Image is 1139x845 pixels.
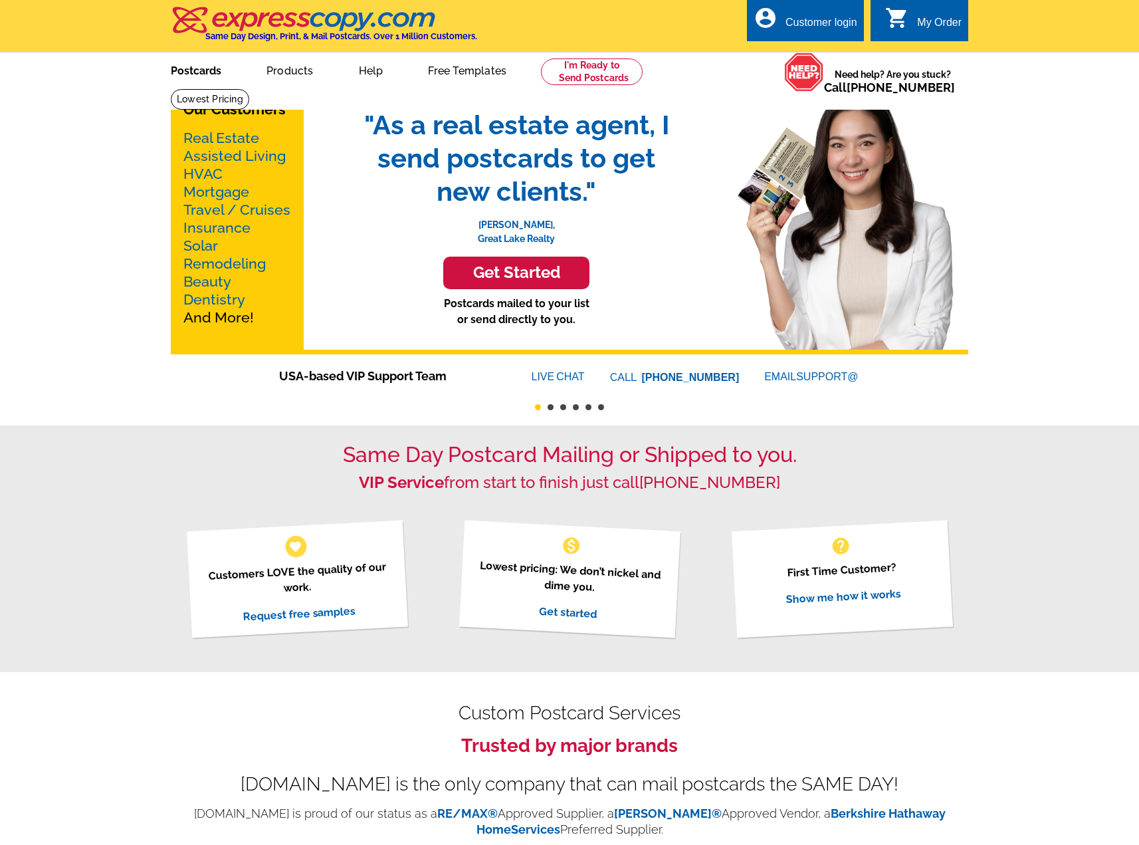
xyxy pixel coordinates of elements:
[183,201,290,218] a: Travel / Cruises
[475,557,663,599] p: Lowest pricing: We don’t nickel and dime you.
[279,367,492,385] span: USA-based VIP Support Team
[350,257,682,289] a: Get Started
[183,219,251,236] a: Insurance
[350,208,682,246] p: [PERSON_NAME], Great Lake Realty
[407,54,528,85] a: Free Templates
[205,31,477,41] h4: Same Day Design, Print, & Mail Postcards. Over 1 Million Customers.
[183,237,218,254] a: Solar
[183,166,223,182] a: HVAC
[785,587,901,606] a: Show me how it works
[437,806,498,820] a: RE/MAX®
[171,735,968,757] h3: Trusted by major brands
[754,6,777,30] i: account_circle
[824,80,955,94] span: Call
[532,369,557,385] font: LIVE
[171,777,968,792] div: [DOMAIN_NAME] is the only company that can mail postcards the SAME DAY!
[460,263,573,283] h3: Get Started
[639,473,780,492] a: [PHONE_NUMBER]
[535,404,541,410] button: 1 of 6
[785,17,857,35] div: Customer login
[847,80,955,94] a: [PHONE_NUMBER]
[614,806,722,820] a: [PERSON_NAME]®
[183,130,259,146] a: Real Estate
[288,539,302,553] span: favorite
[598,404,604,410] button: 6 of 6
[183,255,266,272] a: Remodeling
[573,404,579,410] button: 4 of 6
[245,54,335,85] a: Products
[350,296,682,328] p: Postcards mailed to your list or send directly to you.
[830,535,851,556] span: help
[183,183,249,200] a: Mortgage
[538,604,597,620] a: Get started
[548,404,554,410] button: 2 of 6
[561,535,582,556] span: monetization_on
[203,558,391,600] p: Customers LOVE the quality of our work.
[171,473,968,493] h2: from start to finish just call
[585,404,591,410] button: 5 of 6
[532,371,585,382] a: LIVECHAT
[885,6,909,30] i: shopping_cart
[350,108,682,208] span: "As a real estate agent, I send postcards to get new clients."
[796,369,860,385] font: SUPPORT@
[171,806,968,838] p: [DOMAIN_NAME] is proud of our status as a Approved Supplier, a Approved Vendor, a Preferred Suppl...
[171,16,477,41] a: Same Day Design, Print, & Mail Postcards. Over 1 Million Customers.
[183,148,286,164] a: Assisted Living
[560,404,566,410] button: 3 of 6
[338,54,405,85] a: Help
[754,15,857,31] a: account_circle Customer login
[359,473,444,492] strong: VIP Service
[642,372,740,383] a: [PHONE_NUMBER]
[917,17,962,35] div: My Order
[171,442,968,467] h1: Same Day Postcard Mailing or Shipped to you.
[764,371,860,382] a: EMAILSUPPORT@
[150,54,243,85] a: Postcards
[171,705,968,721] h2: Custom Postcard Services
[242,604,356,623] a: Request free samples
[183,291,245,308] a: Dentistry
[183,273,231,290] a: Beauty
[183,129,291,326] p: And More!
[610,370,639,386] font: CALL
[784,53,824,92] img: help
[748,557,935,583] p: First Time Customer?
[824,68,962,94] span: Need help? Are you stuck?
[885,15,962,31] a: shopping_cart My Order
